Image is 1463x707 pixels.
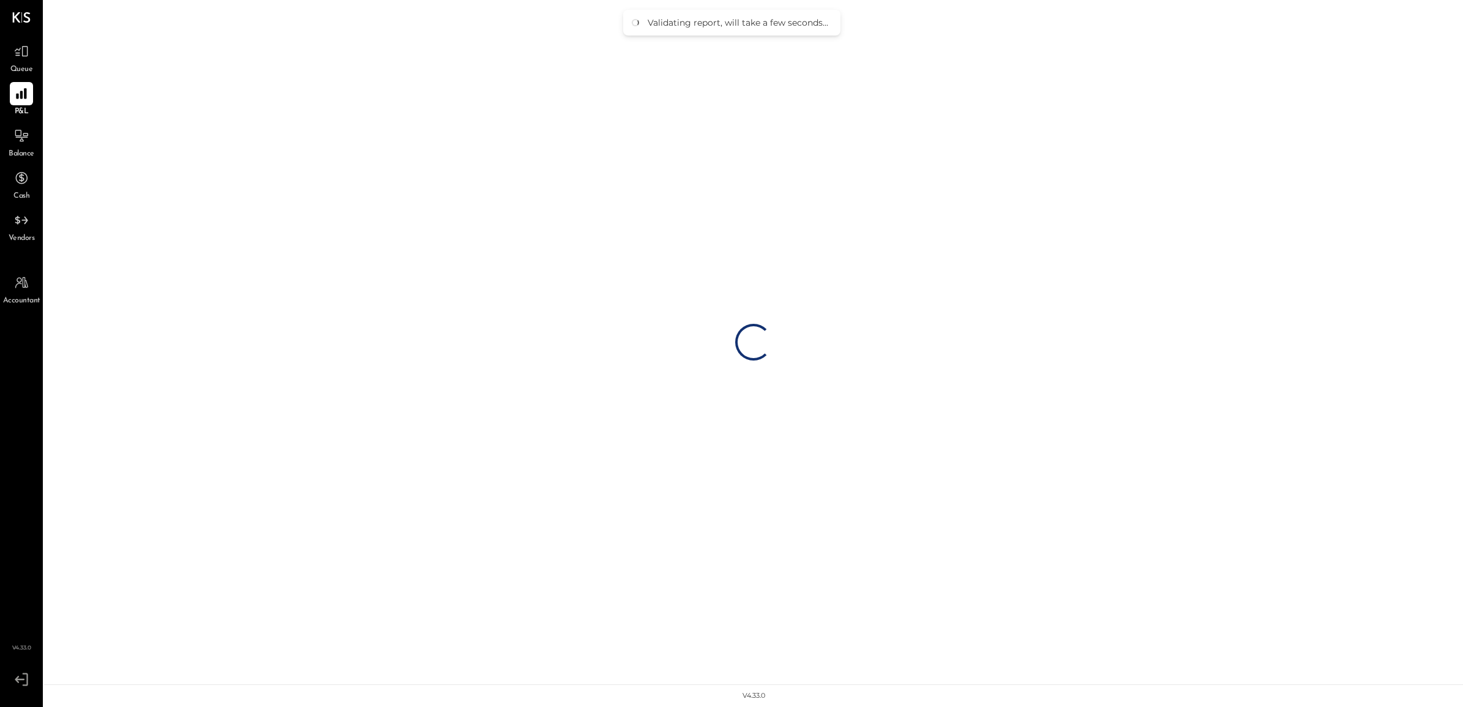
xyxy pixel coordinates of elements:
[1,166,42,202] a: Cash
[13,191,29,202] span: Cash
[1,40,42,75] a: Queue
[9,233,35,244] span: Vendors
[1,209,42,244] a: Vendors
[1,271,42,307] a: Accountant
[743,691,765,701] div: v 4.33.0
[3,296,40,307] span: Accountant
[648,17,828,28] div: Validating report, will take a few seconds...
[15,107,29,118] span: P&L
[1,82,42,118] a: P&L
[1,124,42,160] a: Balance
[10,64,33,75] span: Queue
[9,149,34,160] span: Balance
